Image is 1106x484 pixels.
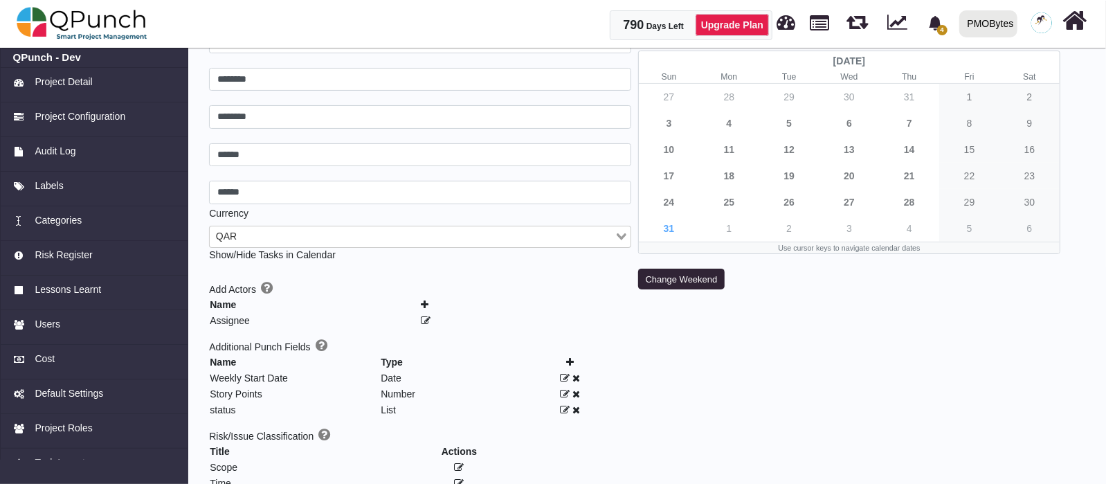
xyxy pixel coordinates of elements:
div: Notification [923,10,948,35]
span: Categories [35,213,82,228]
td: status [209,402,380,418]
a: bell fill4 [920,1,954,44]
small: Saturday [999,71,1060,83]
span: Project Roles [35,421,92,436]
small: Monday [699,71,759,83]
img: qpunch-sp.fa6292f.png [17,3,147,44]
th: Actions [414,444,505,460]
span: Risk Register [35,248,92,262]
td: Weekly Start Date [209,370,380,386]
div: [DATE] [639,51,1060,71]
span: Audit Log [35,144,75,159]
div: Use cursor keys to navigate calendar dates [639,242,1060,253]
a: Help [314,431,330,442]
label: Currency [209,206,248,221]
a: avatar [1023,1,1060,45]
span: Dashboard [777,8,796,29]
div: Additional Punch Fields [209,339,631,418]
th: Type [380,355,475,370]
td: Number [380,386,475,402]
span: Users [35,317,60,332]
input: Search for option [242,229,613,244]
span: QAR [212,229,239,244]
svg: bell fill [928,16,943,30]
a: QPunch - Dev [13,51,176,64]
span: 790 [624,18,644,32]
span: Cost [35,352,55,366]
i: Add Fields [316,339,327,352]
td: Scope [209,460,414,476]
span: Project Detail [35,75,92,89]
i: Add Actors [261,281,273,295]
div: Add Actors [209,276,631,329]
small: Sunday [639,71,699,83]
th: Title [209,444,414,460]
a: PMOBytes [953,1,1023,46]
a: Upgrade Plan [696,14,769,36]
span: Default Settings [35,386,103,401]
span: Lessons Learnt [35,283,101,297]
small: Thursday [879,71,939,83]
small: Friday [939,71,999,83]
span: Projects [810,9,830,30]
span: Aamir Pmobytes [1031,12,1052,33]
th: Name [209,297,420,313]
small: Wednesday [819,71,880,83]
span: Project Configuration [35,109,125,124]
td: Assignee [209,313,420,329]
span: Days Left [646,21,684,31]
span: Iteration [846,7,868,30]
img: avatar [1031,12,1052,33]
button: Change Weekend [638,269,725,289]
div: Dynamic Report [880,1,920,46]
td: List [380,402,475,418]
span: Labels [35,179,63,193]
th: Name [209,355,380,370]
legend: Show/Hide Tasks in Calendar [209,248,631,267]
td: Date [380,370,475,386]
i: Home [1063,8,1087,34]
div: Search for option [209,226,631,248]
div: PMOBytes [968,12,1014,36]
td: Story Points [209,386,380,402]
span: 4 [937,25,948,35]
small: Tuesday [759,71,819,83]
span: Task Import [35,456,84,470]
